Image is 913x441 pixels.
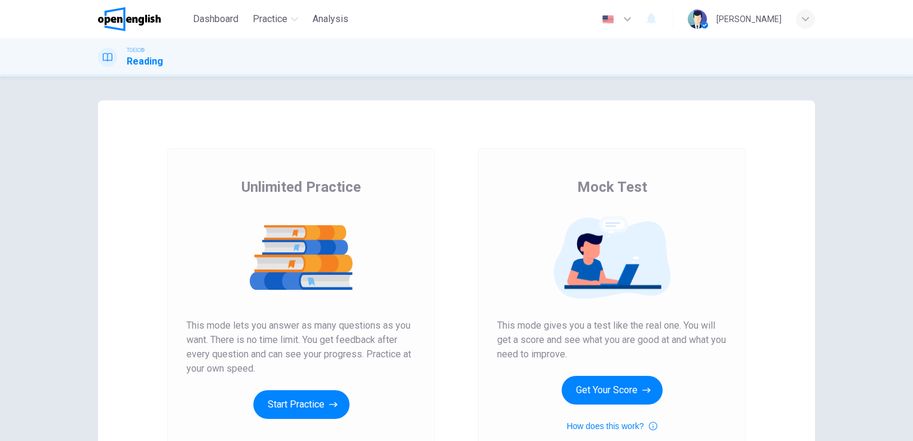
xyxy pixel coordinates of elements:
span: This mode gives you a test like the real one. You will get a score and see what you are good at a... [497,318,727,362]
span: Mock Test [577,177,647,197]
img: en [601,15,615,24]
a: OpenEnglish logo [98,7,188,31]
div: [PERSON_NAME] [716,12,782,26]
button: Dashboard [188,8,243,30]
button: Get Your Score [562,376,663,405]
button: How does this work? [566,419,657,433]
img: Profile picture [688,10,707,29]
img: OpenEnglish logo [98,7,161,31]
span: Dashboard [193,12,238,26]
button: Practice [248,8,303,30]
span: Practice [253,12,287,26]
span: Analysis [312,12,348,26]
h1: Reading [127,54,163,69]
button: Start Practice [253,390,350,419]
span: This mode lets you answer as many questions as you want. There is no time limit. You get feedback... [186,318,416,376]
button: Analysis [308,8,353,30]
span: TOEIC® [127,46,145,54]
span: Unlimited Practice [241,177,361,197]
